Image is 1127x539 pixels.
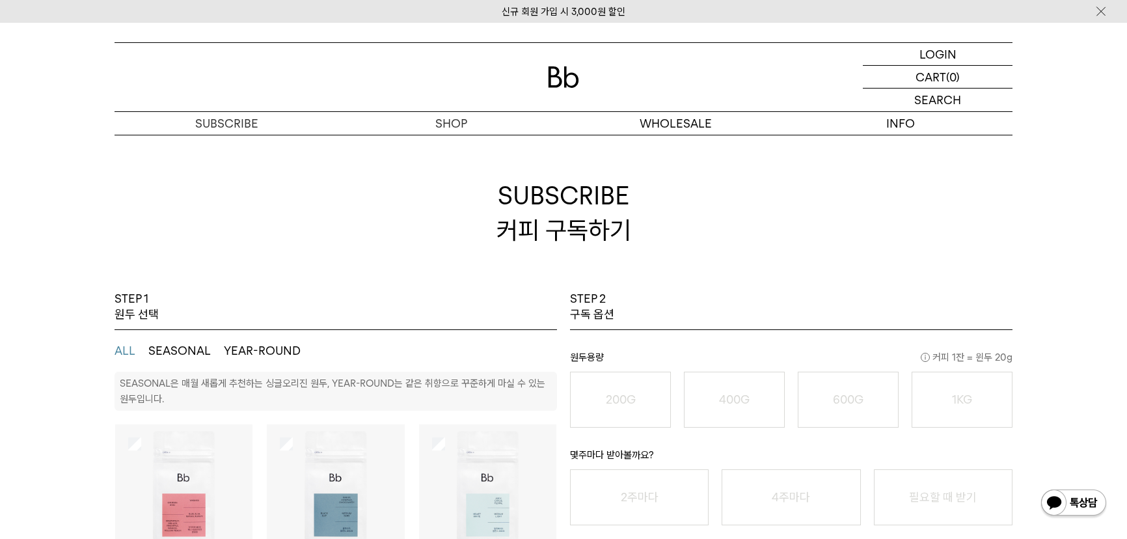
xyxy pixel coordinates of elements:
[120,378,545,405] p: SEASONAL은 매월 새롭게 추천하는 싱글오리진 원두, YEAR-ROUND는 같은 취향으로 꾸준하게 마실 수 있는 원두입니다.
[115,135,339,158] a: 커피 구독하기
[833,393,863,406] o: 600G
[224,343,301,359] button: YEAR-ROUND
[946,66,960,88] p: (0)
[788,112,1012,135] p: INFO
[115,291,159,323] p: STEP 1 원두 선택
[863,66,1012,89] a: CART (0)
[115,135,1012,291] h2: SUBSCRIBE 커피 구독하기
[914,89,961,111] p: SEARCH
[952,393,972,406] o: 1KG
[570,350,1012,372] p: 원두용량
[722,469,860,525] button: 4주마다
[548,66,579,88] img: 로고
[684,372,785,428] button: 400G
[115,343,135,359] button: ALL
[916,66,946,88] p: CART
[570,447,1012,469] p: 몇주마다 받아볼까요?
[570,469,709,525] button: 2주마다
[563,112,788,135] p: WHOLESALE
[1040,488,1107,519] img: 카카오톡 채널 1:1 채팅 버튼
[570,372,671,428] button: 200G
[919,43,957,65] p: LOGIN
[863,43,1012,66] a: LOGIN
[148,343,211,359] button: SEASONAL
[798,372,899,428] button: 600G
[921,350,1012,365] span: 커피 1잔 = 윈두 20g
[874,469,1012,525] button: 필요할 때 받기
[502,6,625,18] a: 신규 회원 가입 시 3,000원 할인
[719,393,750,406] o: 400G
[339,112,563,135] a: SHOP
[115,112,339,135] a: SUBSCRIBE
[912,372,1012,428] button: 1KG
[606,393,636,406] o: 200G
[570,291,614,323] p: STEP 2 구독 옵션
